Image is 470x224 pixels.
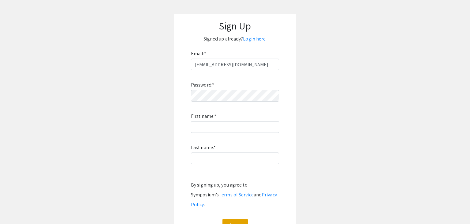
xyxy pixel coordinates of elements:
label: Email: [191,49,206,59]
iframe: Chat [5,196,26,219]
div: By signing up, you agree to Symposium’s and . [191,180,279,210]
a: Privacy Policy [191,191,277,208]
a: Terms of Service [219,191,254,198]
label: Password: [191,80,214,90]
h1: Sign Up [180,20,290,32]
label: Last name: [191,143,216,153]
a: Login here. [243,36,267,42]
label: First name: [191,111,216,121]
p: Signed up already? [180,34,290,44]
